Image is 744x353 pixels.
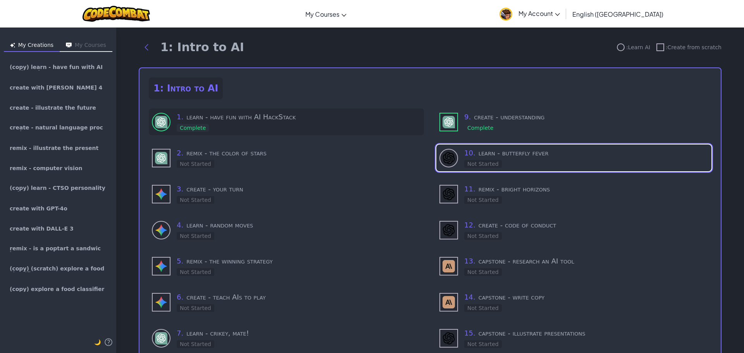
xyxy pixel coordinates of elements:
[177,196,214,204] div: Not Started
[149,108,424,135] div: learn to use - GPT-4 (Complete)
[443,116,455,128] img: GPT-4
[464,221,475,229] span: 12 .
[3,78,113,97] a: create with [PERSON_NAME] 4
[464,340,502,348] div: Not Started
[464,124,496,132] div: Complete
[177,340,214,348] div: Not Started
[60,40,112,52] button: My Courses
[436,217,711,243] div: use - DALL-E 3 (Not Started)
[464,257,475,265] span: 13 .
[66,43,72,48] img: Icon
[10,85,102,90] span: create with [PERSON_NAME] 4
[177,232,214,240] div: Not Started
[10,165,82,171] span: remix - computer vision
[3,139,113,157] a: remix - illustrate the present
[443,152,455,164] img: DALL-E 3
[4,40,60,52] button: My Creations
[177,304,214,312] div: Not Started
[464,232,502,240] div: Not Started
[177,220,421,231] h3: learn - random moves
[443,296,455,308] img: Claude
[177,256,421,267] h3: remix - the winning strategy
[155,260,167,272] img: Gemini
[177,160,214,168] div: Not Started
[10,226,74,231] span: create with DALL-E 3
[177,148,421,158] h3: remix - the color of stars
[177,185,183,193] span: 3 .
[301,3,350,24] a: My Courses
[436,108,711,135] div: use - GPT-4 (Complete)
[83,6,150,22] a: CodeCombat logo
[3,98,113,117] a: create - illustrate the future
[10,266,107,272] span: (copy) (scratch) explore a food classifier
[10,206,67,211] span: create with GPT-4o
[464,328,708,339] h3: capstone - illustrate presentations
[305,10,339,18] span: My Courses
[177,257,183,265] span: 5 .
[149,253,424,279] div: use - Gemini (Not Started)
[3,260,113,278] a: (copy) (scratch) explore a food classifier
[443,332,455,344] img: DALL-E 3
[149,77,223,99] h2: 1: Intro to AI
[3,179,113,198] a: (copy) learn - CTSO personality quiz
[3,58,113,77] a: (copy) learn - have fun with AI HackStack
[666,43,722,51] span: : Create from scratch
[464,112,708,122] h3: create - understanding
[3,219,113,238] a: create with DALL-E 3
[436,325,711,351] div: use - DALL-E 3 (Not Started)
[155,332,167,344] img: GPT-4
[10,64,107,71] span: (copy) learn - have fun with AI HackStack
[464,292,708,303] h3: capstone - write copy
[155,116,167,128] img: GPT-4
[464,256,708,267] h3: capstone - research an AI tool
[443,224,455,236] img: DALL-E 3
[177,292,421,303] h3: create - teach AIs to play
[3,280,113,298] a: (copy) explore a food classifier
[464,160,502,168] div: Not Started
[3,159,113,177] a: remix - computer vision
[160,40,244,54] h1: 1: Intro to AI
[94,339,101,345] span: 🌙
[10,105,96,110] span: create - illustrate the future
[436,289,711,315] div: use - Claude (Not Started)
[139,40,154,55] button: Back to modules
[436,181,711,207] div: use - DALL-E 3 (Not Started)
[464,149,475,157] span: 10 .
[464,220,708,231] h3: create - code of conduct
[149,217,424,243] div: learn to use - Gemini (Not Started)
[464,304,502,312] div: Not Started
[499,8,512,21] img: avatar
[464,184,708,195] h3: remix - bright horizons
[626,43,650,51] span: : Learn AI
[464,196,502,204] div: Not Started
[149,325,424,351] div: learn to use - GPT-4 (Not Started)
[443,188,455,200] img: DALL-E 3
[3,119,113,137] a: create - natural language processing
[464,293,475,301] span: 14 .
[436,145,711,171] div: learn to use - DALL-E 3 (Not Started)
[177,221,183,229] span: 4 .
[10,145,98,151] span: remix - illustrate the present
[177,268,214,276] div: Not Started
[464,113,471,121] span: 9 .
[3,199,113,218] a: create with GPT-4o
[149,289,424,315] div: use - Gemini (Not Started)
[177,293,183,301] span: 6 .
[177,113,183,121] span: 1 .
[464,329,475,337] span: 15 .
[155,224,167,236] img: Gemini
[10,286,104,292] span: (copy) explore a food classifier
[177,124,209,132] div: Complete
[464,185,475,193] span: 11 .
[10,185,107,191] span: (copy) learn - CTSO personality quiz
[518,9,560,17] span: My Account
[149,181,424,207] div: use - Gemini (Not Started)
[3,239,113,258] a: remix - is a poptart a sandwich?
[464,148,708,158] h3: learn - butterfly fever
[464,268,502,276] div: Not Started
[177,112,421,122] h3: learn - have fun with AI HackStack
[436,253,711,279] div: use - Claude (Not Started)
[10,43,15,48] img: Icon
[177,149,183,157] span: 2 .
[568,3,667,24] a: English ([GEOGRAPHIC_DATA])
